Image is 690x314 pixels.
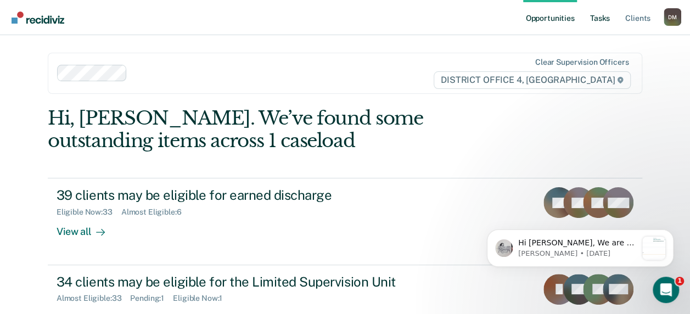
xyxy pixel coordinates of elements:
div: 39 clients may be eligible for earned discharge [57,187,442,203]
div: Eligible Now : 1 [173,294,231,303]
p: Message from Kim, sent 2w ago [48,41,166,51]
button: Profile dropdown button [664,8,681,26]
div: Almost Eligible : 33 [57,294,131,303]
span: 1 [675,277,684,285]
div: Eligible Now : 33 [57,208,121,217]
div: Clear supervision officers [535,58,629,67]
div: Hi, [PERSON_NAME]. We’ve found some outstanding items across 1 caseload [48,107,524,152]
iframe: Intercom live chat [653,277,679,303]
div: D M [664,8,681,26]
a: 39 clients may be eligible for earned dischargeEligible Now:33Almost Eligible:6View all [48,178,642,265]
div: Almost Eligible : 6 [121,208,190,217]
span: Hi [PERSON_NAME], We are so excited to announce a brand new feature: AI case note search! 📣 Findi... [48,31,166,312]
div: 34 clients may be eligible for the Limited Supervision Unit [57,274,442,290]
iframe: Intercom notifications message [470,208,690,284]
div: View all [57,217,118,238]
img: Recidiviz [12,12,64,24]
div: Pending : 1 [130,294,173,303]
span: DISTRICT OFFICE 4, [GEOGRAPHIC_DATA] [434,71,631,89]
